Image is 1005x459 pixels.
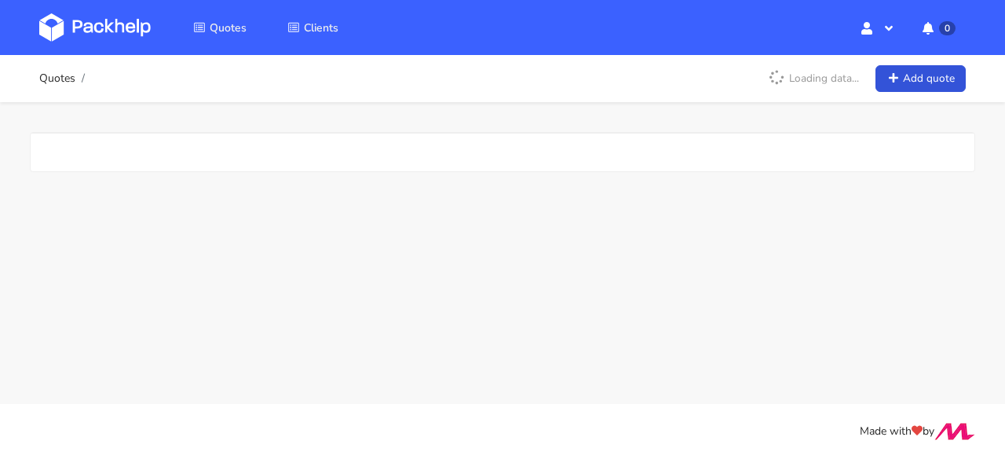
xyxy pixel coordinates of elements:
button: 0 [910,13,966,42]
div: Made with by [19,423,986,441]
a: Clients [269,13,357,42]
a: Add quote [875,65,966,93]
span: Quotes [210,20,247,35]
span: 0 [939,21,956,35]
span: Clients [304,20,338,35]
a: Quotes [174,13,265,42]
p: Loading data... [761,65,867,92]
a: Quotes [39,72,75,85]
img: Dashboard [39,13,151,42]
img: Move Closer [934,423,975,440]
nav: breadcrumb [39,63,90,94]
